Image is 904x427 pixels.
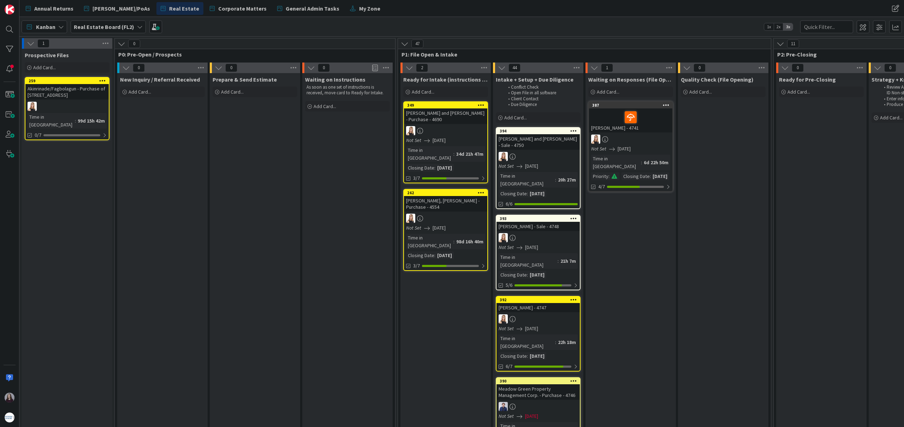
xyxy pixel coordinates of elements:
[433,224,446,232] span: [DATE]
[218,4,267,13] span: Corporate Matters
[621,172,650,180] div: Closing Date
[499,152,508,161] img: DB
[407,190,487,195] div: 262
[435,251,454,259] div: [DATE]
[681,76,754,83] span: Quality Check (File Opening)
[412,89,434,95] span: Add Card...
[559,257,578,265] div: 21h 7m
[403,76,488,83] span: Ready for Intake (instructions received)
[642,159,670,166] div: 6d 22h 50m
[555,338,556,346] span: :
[307,84,388,96] p: As soon as one set of instructions is received, move card to Ready for Intake.
[783,23,793,30] span: 3x
[454,238,485,245] div: 98d 16h 40m
[592,103,672,108] div: 387
[880,114,903,121] span: Add Card...
[556,176,578,184] div: 20h 27m
[403,101,488,183] a: 349[PERSON_NAME] and [PERSON_NAME] - Purchase - 4690DBNot Set[DATE]Time in [GEOGRAPHIC_DATA]:34d ...
[588,76,673,83] span: Waiting on Responses (File Opening)
[33,64,56,71] span: Add Card...
[597,89,619,95] span: Add Card...
[496,297,580,312] div: 392[PERSON_NAME] - 4747
[416,64,428,72] span: 2
[504,90,579,96] li: Open File in all software
[406,214,415,223] img: DB
[555,176,556,184] span: :
[406,164,434,172] div: Closing Date
[591,135,600,144] img: DB
[496,215,580,231] div: 393[PERSON_NAME] - Sale - 4748
[25,77,109,140] a: 259Akinrinade/Fagbolagun - Purchase of [STREET_ADDRESS]DBTime in [GEOGRAPHIC_DATA]:99d 15h 42m0/7
[499,314,508,324] img: DB
[499,233,508,242] img: DB
[779,76,836,83] span: Ready for Pre-Closing
[29,78,109,83] div: 259
[528,190,546,197] div: [DATE]
[496,314,580,324] div: DB
[496,384,580,400] div: Meadow Green Property Management Corp. - Purchase - 4746
[118,51,386,58] span: P0: Pre-Open / Prospects
[133,64,145,72] span: 0
[787,40,799,48] span: 11
[156,2,203,15] a: Real Estate
[453,238,454,245] span: :
[499,244,514,250] i: Not Set
[407,103,487,108] div: 349
[499,172,555,188] div: Time in [GEOGRAPHIC_DATA]
[406,251,434,259] div: Closing Date
[800,20,853,33] input: Quick Filter...
[434,251,435,259] span: :
[527,352,528,360] span: :
[527,271,528,279] span: :
[305,76,365,83] span: Waiting on Instructions
[80,2,154,15] a: [PERSON_NAME]/PoAs
[591,172,608,180] div: Priority
[764,23,774,30] span: 1x
[25,78,109,100] div: 259Akinrinade/Fagbolagun - Purchase of [STREET_ADDRESS]
[359,4,380,13] span: My Zone
[120,76,200,83] span: New Inquiry / Referral Received
[28,113,75,129] div: Time in [GEOGRAPHIC_DATA]
[404,126,487,135] div: DB
[404,102,487,124] div: 349[PERSON_NAME] and [PERSON_NAME] - Purchase - 4690
[774,23,783,30] span: 2x
[435,164,454,172] div: [DATE]
[496,128,580,150] div: 394[PERSON_NAME] and [PERSON_NAME] - Sale - 4750
[496,297,580,303] div: 392
[318,64,330,72] span: 0
[499,190,527,197] div: Closing Date
[525,244,538,251] span: [DATE]
[128,40,140,48] span: 0
[37,39,49,48] span: 1
[499,402,508,411] img: CU
[404,102,487,108] div: 349
[25,84,109,100] div: Akinrinade/Fagbolagun - Purchase of [STREET_ADDRESS]
[346,2,385,15] a: My Zone
[499,163,514,169] i: Not Set
[504,84,579,90] li: Conflict Check
[525,413,538,420] span: [DATE]
[206,2,271,15] a: Corporate Matters
[404,190,487,212] div: 262[PERSON_NAME], [PERSON_NAME] - Purchase - 4554
[528,271,546,279] div: [DATE]
[404,214,487,223] div: DB
[506,200,512,208] span: 6/6
[556,338,578,346] div: 22h 18m
[496,128,580,134] div: 394
[618,145,631,153] span: [DATE]
[496,215,581,290] a: 393[PERSON_NAME] - Sale - 4748DBNot Set[DATE]Time in [GEOGRAPHIC_DATA]:21h 7mClosing Date:[DATE]5/6
[589,102,672,108] div: 387
[651,172,669,180] div: [DATE]
[406,146,453,162] div: Time in [GEOGRAPHIC_DATA]
[589,135,672,144] div: DB
[25,102,109,111] div: DB
[589,102,672,132] div: 387[PERSON_NAME] - 4741
[404,190,487,196] div: 262
[25,52,69,59] span: Prospective Files
[413,174,420,182] span: 3/7
[500,129,580,134] div: 394
[496,215,580,222] div: 393
[434,164,435,172] span: :
[35,131,41,139] span: 0/7
[221,89,244,95] span: Add Card...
